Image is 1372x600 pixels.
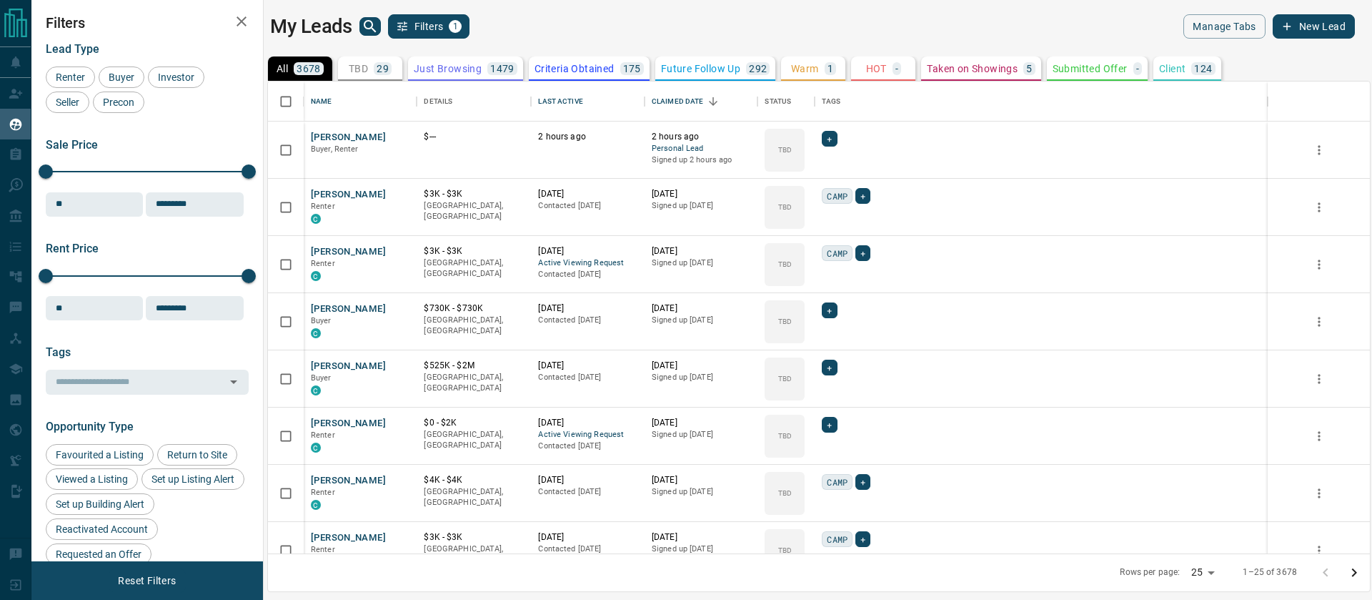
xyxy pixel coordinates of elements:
[51,549,146,560] span: Requested an Offer
[311,271,321,281] div: condos.ca
[538,131,637,143] p: 2 hours ago
[46,420,134,433] span: Opportunity Type
[652,257,750,269] p: Signed up [DATE]
[450,21,460,31] span: 1
[424,531,524,544] p: $3K - $3K
[623,64,641,74] p: 175
[822,417,837,433] div: +
[538,429,637,441] span: Active Viewing Request
[1273,14,1355,39] button: New Lead
[162,449,232,461] span: Return to Site
[297,64,321,74] p: 3678
[538,245,637,257] p: [DATE]
[270,15,352,38] h1: My Leads
[661,64,740,74] p: Future Follow Up
[855,245,870,261] div: +
[1308,426,1330,447] button: more
[778,259,792,270] p: TBD
[815,82,1268,122] div: Tags
[652,544,750,555] p: Signed up [DATE]
[895,64,898,74] p: -
[153,72,199,83] span: Investor
[98,97,139,108] span: Precon
[46,518,158,540] div: Reactivated Account
[855,188,870,204] div: +
[822,131,837,147] div: +
[490,64,514,74] p: 1479
[1308,197,1330,218] button: more
[377,64,389,74] p: 29
[827,246,847,260] span: CAMP
[46,14,249,31] h2: Filters
[652,315,750,326] p: Signed up [DATE]
[311,443,321,453] div: condos.ca
[311,245,386,259] button: [PERSON_NAME]
[417,82,531,122] div: Details
[1340,559,1368,587] button: Go to next page
[311,417,386,431] button: [PERSON_NAME]
[424,257,524,280] p: [GEOGRAPHIC_DATA], [GEOGRAPHIC_DATA]
[538,531,637,544] p: [DATE]
[827,189,847,203] span: CAMP
[652,486,750,498] p: Signed up [DATE]
[778,431,792,441] p: TBD
[652,154,750,166] p: Signed up 2 hours ago
[927,64,1018,74] p: Taken on Showings
[224,372,244,392] button: Open
[311,188,386,202] button: [PERSON_NAME]
[645,82,757,122] div: Claimed Date
[46,444,154,466] div: Favourited a Listing
[46,138,98,152] span: Sale Price
[1308,368,1330,390] button: more
[538,303,637,315] p: [DATE]
[749,64,767,74] p: 292
[538,372,637,383] p: Contacted [DATE]
[778,316,792,327] p: TBD
[311,500,321,510] div: condos.ca
[860,475,865,489] span: +
[652,303,750,315] p: [DATE]
[311,259,335,268] span: Renter
[822,303,837,318] div: +
[51,449,149,461] span: Favourited a Listing
[1308,540,1330,561] button: more
[277,64,288,74] p: All
[538,474,637,486] p: [DATE]
[311,474,386,488] button: [PERSON_NAME]
[855,474,870,490] div: +
[46,493,154,515] div: Set up Building Alert
[424,474,524,486] p: $4K - $4K
[51,72,90,83] span: Renter
[93,92,144,113] div: Precon
[652,429,750,441] p: Signed up [DATE]
[359,17,381,36] button: search button
[652,82,704,122] div: Claimed Date
[866,64,887,74] p: HOT
[860,532,865,546] span: +
[311,373,332,383] span: Buyer
[1053,64,1128,74] p: Submitted Offer
[148,67,204,88] div: Investor
[424,82,452,122] div: Details
[311,303,386,316] button: [PERSON_NAME]
[822,82,840,122] div: Tags
[424,486,524,508] p: [GEOGRAPHIC_DATA], [GEOGRAPHIC_DATA]
[652,372,750,383] p: Signed up [DATE]
[1120,566,1180,579] p: Rows per page:
[1185,562,1220,583] div: 25
[46,42,99,56] span: Lead Type
[827,303,832,318] span: +
[535,64,615,74] p: Criteria Obtained
[652,417,750,429] p: [DATE]
[1308,139,1330,161] button: more
[424,303,524,315] p: $730K - $730K
[51,97,84,108] span: Seller
[46,345,71,359] span: Tags
[311,545,335,554] span: Renter
[51,523,153,535] span: Reactivated Account
[311,214,321,224] div: condos.ca
[860,246,865,260] span: +
[778,488,792,498] p: TBD
[538,441,637,452] p: Contacted [DATE]
[311,131,386,144] button: [PERSON_NAME]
